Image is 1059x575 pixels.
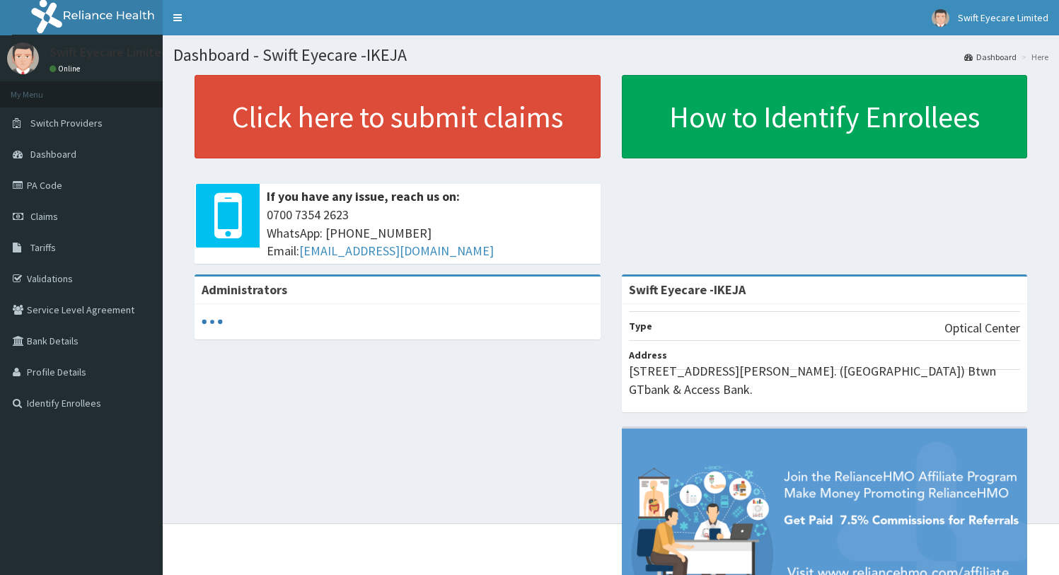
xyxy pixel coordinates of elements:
span: Swift Eyecare Limited [958,11,1048,24]
b: Type [629,320,652,332]
img: User Image [932,9,949,27]
strong: Swift Eyecare -IKEJA [629,281,746,298]
p: Swift Eyecare Limited [50,46,168,59]
a: How to Identify Enrollees [622,75,1028,158]
p: [STREET_ADDRESS][PERSON_NAME]. ([GEOGRAPHIC_DATA]) Btwn GTbank & Access Bank. [629,362,1021,398]
span: Claims [30,210,58,223]
svg: audio-loading [202,311,223,332]
b: If you have any issue, reach us on: [267,188,460,204]
p: Optical Center [944,319,1020,337]
span: Dashboard [30,148,76,161]
span: Switch Providers [30,117,103,129]
b: Administrators [202,281,287,298]
a: Dashboard [964,51,1017,63]
b: Address [629,349,667,361]
span: 0700 7354 2623 WhatsApp: [PHONE_NUMBER] Email: [267,206,594,260]
img: User Image [7,42,39,74]
h1: Dashboard - Swift Eyecare -IKEJA [173,46,1048,64]
a: Online [50,64,83,74]
li: Here [1018,51,1048,63]
a: Click here to submit claims [195,75,601,158]
a: [EMAIL_ADDRESS][DOMAIN_NAME] [299,243,494,259]
span: Tariffs [30,241,56,254]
